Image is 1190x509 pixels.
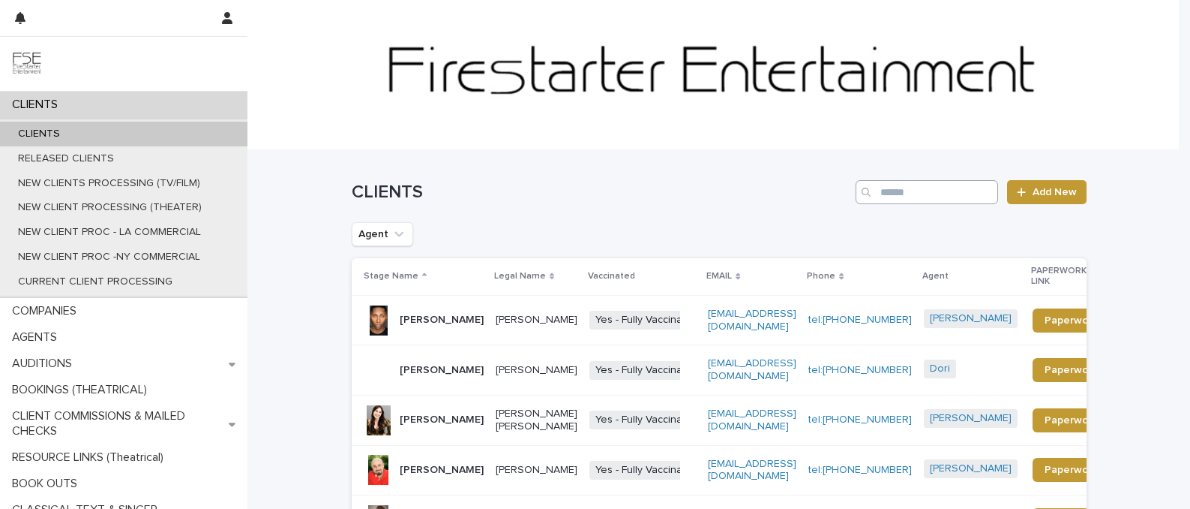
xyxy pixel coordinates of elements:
[1033,187,1077,197] span: Add New
[1033,408,1110,432] a: Paperwork
[352,345,1135,396] tr: [PERSON_NAME][PERSON_NAME]Yes - Fully Vaccinated[EMAIL_ADDRESS][DOMAIN_NAME]tel:[PHONE_NUMBER]Dor...
[352,445,1135,495] tr: [PERSON_NAME][PERSON_NAME]Yes - Fully Vaccinated[EMAIL_ADDRESS][DOMAIN_NAME]tel:[PHONE_NUMBER][PE...
[1031,263,1102,291] p: PAPERWORK LINK
[6,409,229,438] p: CLIENT COMMISSIONS & MAILED CHECKS
[6,152,126,165] p: RELEASED CLIENTS
[6,450,175,465] p: RESOURCE LINKS (Theatrical)
[352,182,850,203] h1: CLIENTS
[6,251,212,264] p: NEW CLIENT PROC -NY COMMERCIAL
[807,268,835,285] p: Phone
[12,49,42,79] img: 9JgRvJ3ETPGCJDhvPVA5
[589,461,704,480] span: Yes - Fully Vaccinated
[496,408,577,433] p: [PERSON_NAME] [PERSON_NAME]
[1045,315,1098,326] span: Paperwork
[708,408,796,432] a: [EMAIL_ADDRESS][DOMAIN_NAME]
[6,128,72,140] p: CLIENTS
[6,304,88,318] p: COMPANIES
[1045,465,1098,475] span: Paperwork
[352,295,1135,345] tr: [PERSON_NAME][PERSON_NAME]Yes - Fully Vaccinated[EMAIL_ADDRESS][DOMAIN_NAME]tel:[PHONE_NUMBER][PE...
[6,177,212,190] p: NEW CLIENTS PROCESSING (TV/FILM)
[352,222,413,246] button: Agent
[808,315,912,325] a: tel:[PHONE_NUMBER]
[589,411,704,429] span: Yes - Fully Vaccinated
[1045,415,1098,426] span: Paperwork
[856,180,998,204] input: Search
[1033,458,1110,482] a: Paperwork
[930,462,1012,475] a: [PERSON_NAME]
[930,363,950,375] a: Dori
[1045,365,1098,375] span: Paperwork
[588,268,635,285] p: Vaccinated
[708,358,796,381] a: [EMAIL_ADDRESS][DOMAIN_NAME]
[496,314,577,327] p: [PERSON_NAME]
[708,459,796,482] a: [EMAIL_ADDRESS][DOMAIN_NAME]
[494,268,546,285] p: Legal Name
[708,309,796,332] a: [EMAIL_ADDRESS][DOMAIN_NAME]
[6,201,214,214] p: NEW CLIENT PROCESSING (THEATER)
[352,395,1135,445] tr: [PERSON_NAME][PERSON_NAME] [PERSON_NAME]Yes - Fully Vaccinated[EMAIL_ADDRESS][DOMAIN_NAME]tel:[PH...
[6,383,159,397] p: BOOKINGS (THEATRICAL)
[6,477,89,491] p: BOOK OUTS
[496,364,577,377] p: [PERSON_NAME]
[496,464,577,477] p: [PERSON_NAME]
[930,312,1012,325] a: [PERSON_NAME]
[930,412,1012,425] a: [PERSON_NAME]
[808,465,912,475] a: tel:[PHONE_NUMBER]
[1033,358,1110,382] a: Paperwork
[1033,309,1110,333] a: Paperwork
[808,365,912,375] a: tel:[PHONE_NUMBER]
[808,414,912,425] a: tel:[PHONE_NUMBER]
[6,226,213,239] p: NEW CLIENT PROC - LA COMMERCIAL
[400,464,484,477] p: [PERSON_NAME]
[589,361,704,380] span: Yes - Fully Vaccinated
[400,364,484,377] p: [PERSON_NAME]
[589,311,704,330] span: Yes - Fully Vaccinated
[6,98,70,112] p: CLIENTS
[400,414,484,426] p: [PERSON_NAME]
[6,276,184,288] p: CURRENT CLIENT PROCESSING
[1007,180,1086,204] a: Add New
[706,268,732,285] p: EMAIL
[6,357,84,371] p: AUDITIONS
[400,314,484,327] p: [PERSON_NAME]
[364,268,418,285] p: Stage Name
[922,268,949,285] p: Agent
[6,330,69,345] p: AGENTS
